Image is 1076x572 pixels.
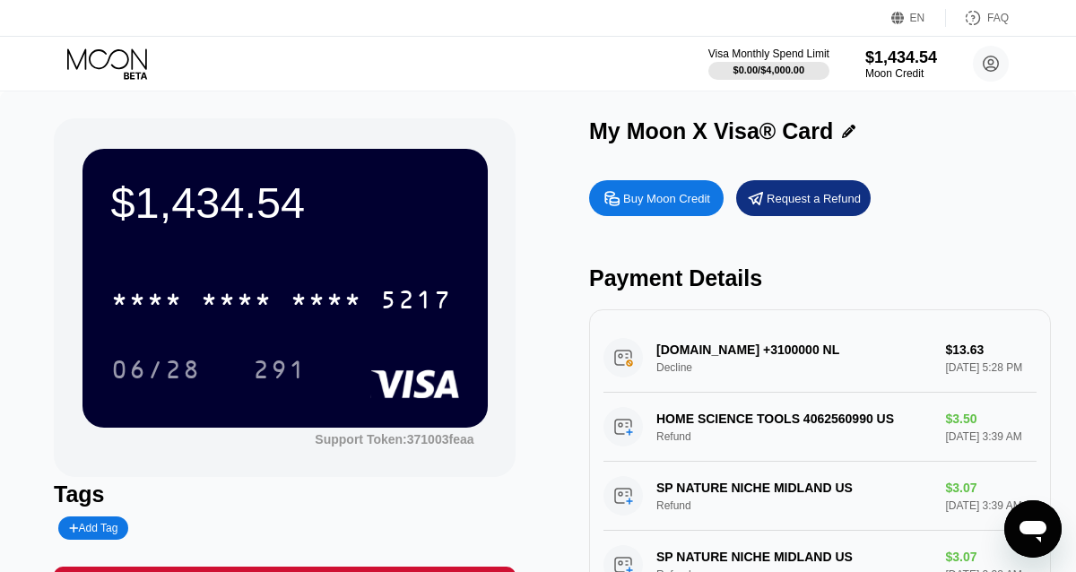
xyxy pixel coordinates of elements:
[946,9,1009,27] div: FAQ
[987,12,1009,24] div: FAQ
[736,180,871,216] div: Request a Refund
[69,522,117,534] div: Add Tag
[111,358,201,386] div: 06/28
[865,48,937,80] div: $1,434.54Moon Credit
[767,191,861,206] div: Request a Refund
[589,180,724,216] div: Buy Moon Credit
[315,432,473,446] div: Support Token:371003feaa
[865,48,937,67] div: $1,434.54
[733,65,805,75] div: $0.00 / $4,000.00
[708,48,829,60] div: Visa Monthly Spend Limit
[1004,500,1062,558] iframe: Tombol untuk meluncurkan jendela pesan, percakapan sedang berlangsung
[54,481,516,507] div: Tags
[253,358,307,386] div: 291
[589,265,1051,291] div: Payment Details
[380,288,452,316] div: 5217
[865,67,937,80] div: Moon Credit
[891,9,946,27] div: EN
[98,347,214,392] div: 06/28
[239,347,320,392] div: 291
[910,12,925,24] div: EN
[315,432,473,446] div: Support Token: 371003feaa
[111,178,459,228] div: $1,434.54
[589,118,833,144] div: My Moon X Visa® Card
[58,516,128,540] div: Add Tag
[623,191,710,206] div: Buy Moon Credit
[708,48,829,80] div: Visa Monthly Spend Limit$0.00/$4,000.00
